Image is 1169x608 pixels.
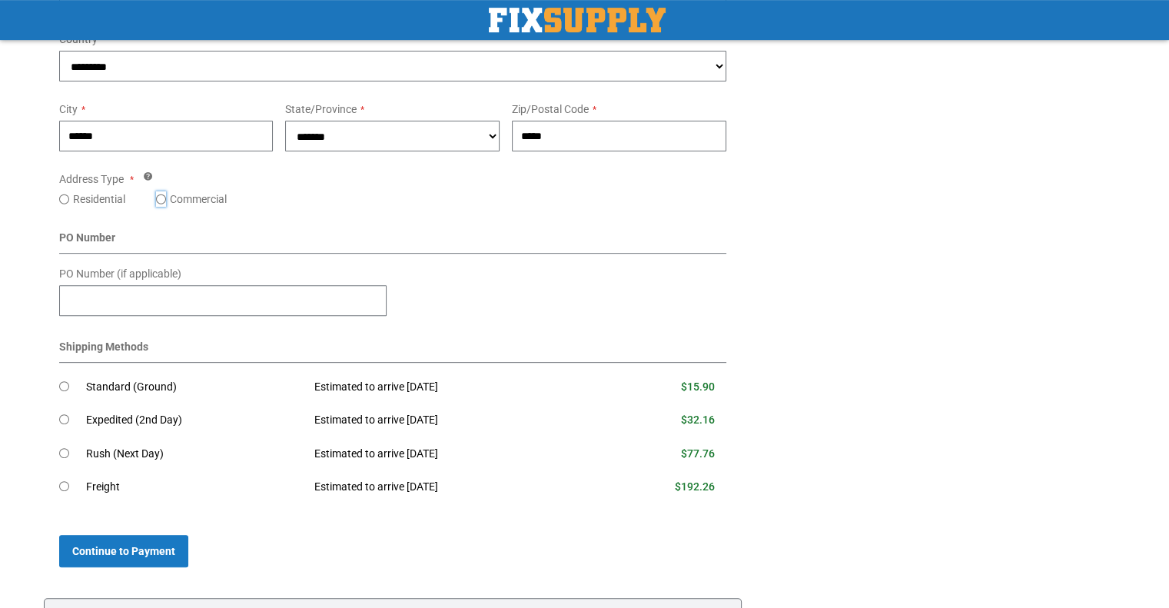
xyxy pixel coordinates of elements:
span: Address Type [59,173,124,185]
span: Continue to Payment [72,545,175,557]
label: Residential [73,191,125,207]
span: $192.26 [675,480,715,493]
span: City [59,103,78,115]
td: Estimated to arrive [DATE] [303,470,599,504]
label: Commercial [170,191,227,207]
td: Expedited (2nd Day) [86,404,304,437]
span: $32.16 [681,414,715,426]
a: store logo [489,8,666,32]
span: $77.76 [681,447,715,460]
span: Zip/Postal Code [512,103,589,115]
td: Estimated to arrive [DATE] [303,370,599,404]
span: $15.90 [681,380,715,393]
button: Continue to Payment [59,535,188,567]
span: PO Number (if applicable) [59,267,181,280]
td: Rush (Next Day) [86,437,304,471]
span: State/Province [285,103,357,115]
td: Standard (Ground) [86,370,304,404]
td: Estimated to arrive [DATE] [303,437,599,471]
div: Shipping Methods [59,339,727,363]
div: PO Number [59,230,727,254]
img: Fix Industrial Supply [489,8,666,32]
td: Freight [86,470,304,504]
td: Estimated to arrive [DATE] [303,404,599,437]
